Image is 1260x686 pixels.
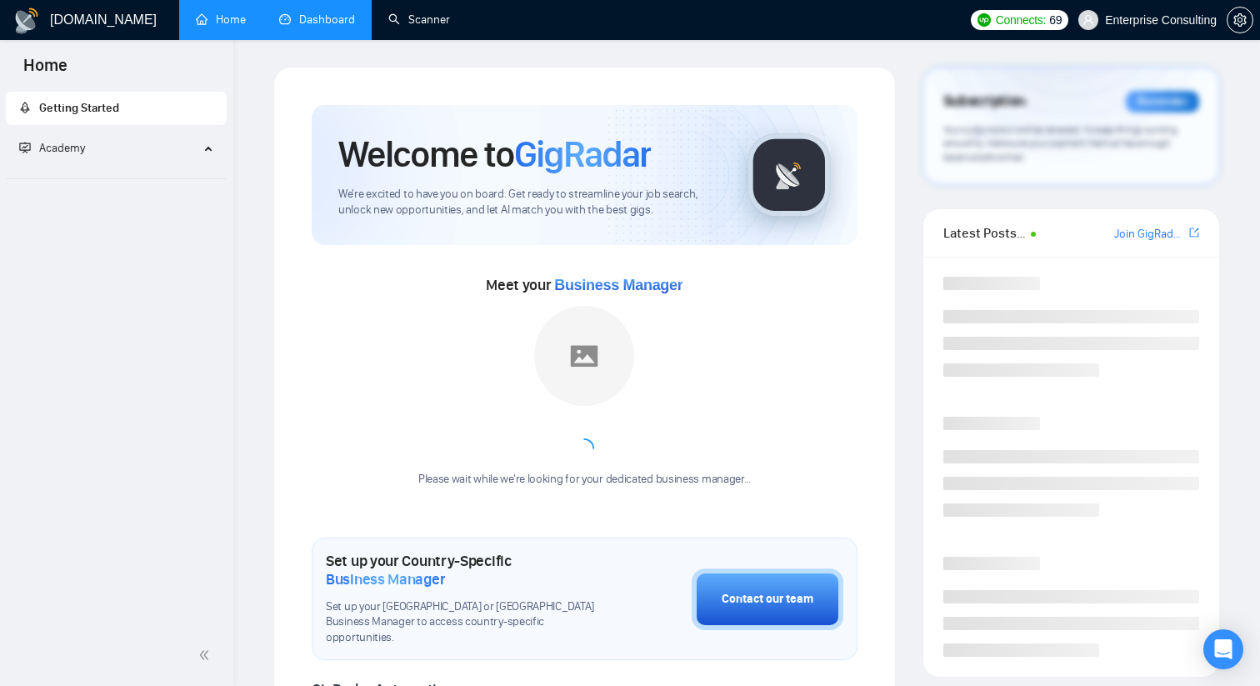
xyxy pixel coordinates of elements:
[13,8,40,34] img: logo
[279,13,355,27] a: dashboardDashboard
[19,102,31,113] span: rocket
[39,141,85,155] span: Academy
[943,88,1026,116] span: Subscription
[408,472,761,488] div: Please wait while we're looking for your dedicated business manager...
[388,13,450,27] a: searchScanner
[1227,13,1252,27] span: setting
[572,437,596,460] span: loading
[722,590,813,608] div: Contact our team
[943,123,1177,163] span: Your subscription will be renewed. To keep things running smoothly, make sure your payment method...
[1227,7,1253,33] button: setting
[326,599,608,647] span: Set up your [GEOGRAPHIC_DATA] or [GEOGRAPHIC_DATA] Business Manager to access country-specific op...
[198,647,215,663] span: double-left
[1189,225,1199,241] a: export
[196,13,246,27] a: homeHome
[326,570,445,588] span: Business Manager
[534,306,634,406] img: placeholder.png
[692,568,843,630] button: Contact our team
[1126,91,1199,113] div: Reminder
[554,277,682,293] span: Business Manager
[10,53,81,88] span: Home
[338,132,651,177] h1: Welcome to
[1203,629,1243,669] div: Open Intercom Messenger
[514,132,651,177] span: GigRadar
[326,552,608,588] h1: Set up your Country-Specific
[977,13,991,27] img: upwork-logo.png
[338,187,721,218] span: We're excited to have you on board. Get ready to streamline your job search, unlock new opportuni...
[1049,11,1062,29] span: 69
[6,172,227,183] li: Academy Homepage
[19,142,31,153] span: fund-projection-screen
[1114,225,1186,243] a: Join GigRadar Slack Community
[996,11,1046,29] span: Connects:
[39,101,119,115] span: Getting Started
[1189,226,1199,239] span: export
[19,141,85,155] span: Academy
[6,92,227,125] li: Getting Started
[1227,13,1253,27] a: setting
[486,276,682,294] span: Meet your
[943,223,1026,243] span: Latest Posts from the GigRadar Community
[747,133,831,217] img: gigradar-logo.png
[1082,14,1094,26] span: user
